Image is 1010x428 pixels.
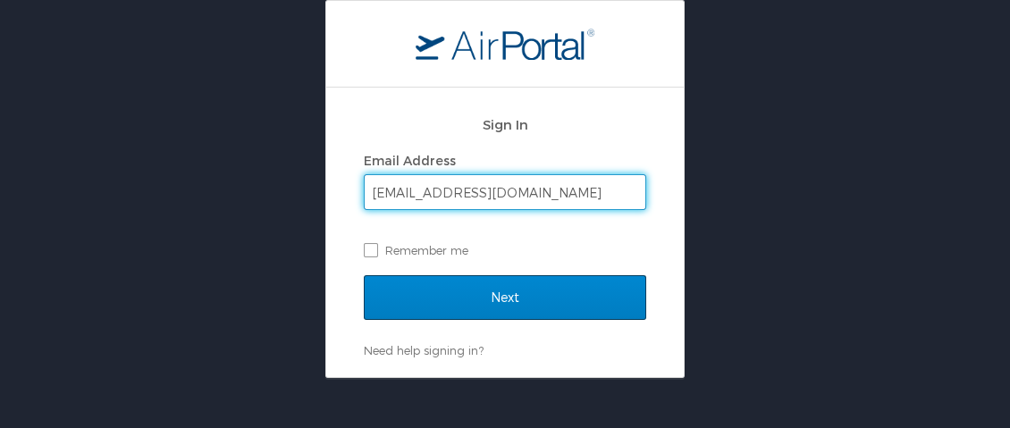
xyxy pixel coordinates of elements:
img: logo [416,28,594,60]
label: Email Address [364,153,456,168]
keeper-lock: Open Keeper Popup [618,182,639,204]
label: Remember me [364,237,646,264]
input: Next [364,275,646,320]
a: Need help signing in? [364,343,484,357]
h2: Sign In [364,114,646,135]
